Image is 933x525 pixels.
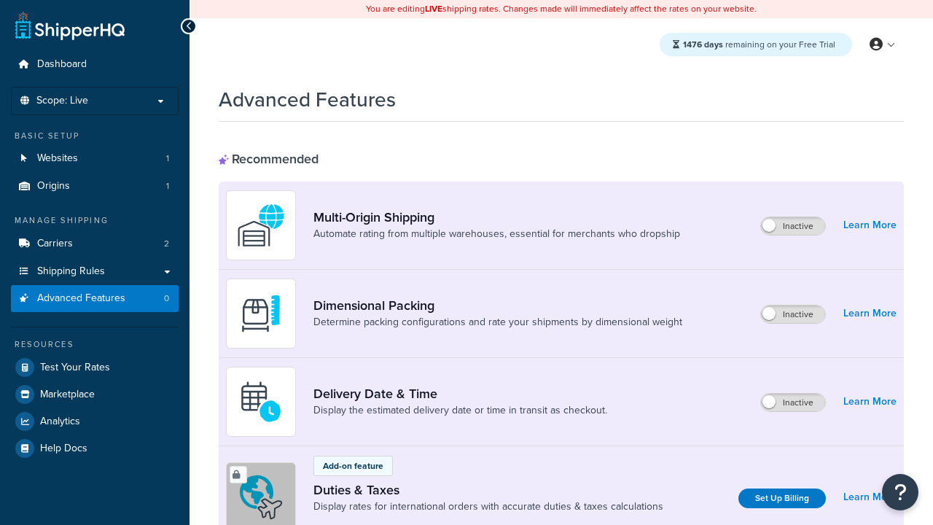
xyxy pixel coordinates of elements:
[40,362,110,374] span: Test Your Rates
[219,151,319,167] div: Recommended
[843,487,897,507] a: Learn More
[11,173,179,200] li: Origins
[40,389,95,401] span: Marketplace
[219,85,396,114] h1: Advanced Features
[36,95,88,107] span: Scope: Live
[37,58,87,71] span: Dashboard
[235,200,286,251] img: WatD5o0RtDAAAAAElFTkSuQmCC
[37,180,70,192] span: Origins
[683,38,723,51] strong: 1476 days
[11,230,179,257] a: Carriers2
[37,292,125,305] span: Advanced Features
[11,408,179,435] a: Analytics
[761,217,825,235] label: Inactive
[164,292,169,305] span: 0
[37,238,73,250] span: Carriers
[11,51,179,78] a: Dashboard
[11,354,179,381] a: Test Your Rates
[11,145,179,172] li: Websites
[738,489,826,508] a: Set Up Billing
[425,2,442,15] b: LIVE
[843,303,897,324] a: Learn More
[235,376,286,427] img: gfkeb5ejjkALwAAAABJRU5ErkJggg==
[11,230,179,257] li: Carriers
[235,288,286,339] img: DTVBYsAAAAAASUVORK5CYII=
[40,443,87,455] span: Help Docs
[11,435,179,462] a: Help Docs
[166,180,169,192] span: 1
[40,416,80,428] span: Analytics
[313,499,663,514] a: Display rates for international orders with accurate duties & taxes calculations
[166,152,169,165] span: 1
[37,265,105,278] span: Shipping Rules
[313,209,680,225] a: Multi-Origin Shipping
[11,381,179,408] a: Marketplace
[313,403,607,418] a: Display the estimated delivery date or time in transit as checkout.
[313,386,607,402] a: Delivery Date & Time
[11,285,179,312] li: Advanced Features
[11,214,179,227] div: Manage Shipping
[843,215,897,236] a: Learn More
[761,306,825,323] label: Inactive
[313,482,663,498] a: Duties & Taxes
[37,152,78,165] span: Websites
[11,338,179,351] div: Resources
[323,459,383,472] p: Add-on feature
[11,130,179,142] div: Basic Setup
[843,392,897,412] a: Learn More
[164,238,169,250] span: 2
[313,315,682,330] a: Determine packing configurations and rate your shipments by dimensional weight
[683,38,835,51] span: remaining on your Free Trial
[11,145,179,172] a: Websites1
[11,173,179,200] a: Origins1
[11,285,179,312] a: Advanced Features0
[882,474,918,510] button: Open Resource Center
[11,258,179,285] a: Shipping Rules
[313,227,680,241] a: Automate rating from multiple warehouses, essential for merchants who dropship
[761,394,825,411] label: Inactive
[313,297,682,314] a: Dimensional Packing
